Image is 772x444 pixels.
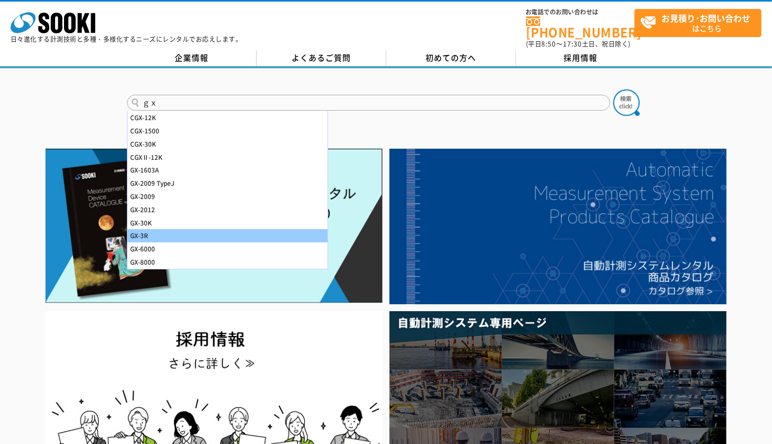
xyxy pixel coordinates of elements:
img: btn_search.png [613,89,640,116]
span: お電話でのお問い合わせは [526,9,634,15]
a: お見積り･お問い合わせはこちら [634,9,761,37]
div: GX-3R [128,229,328,242]
a: 採用情報 [516,50,646,66]
div: GX-8000 [128,256,328,269]
a: 企業情報 [127,50,257,66]
div: CGX-30K [128,138,328,151]
a: よくあるご質問 [257,50,386,66]
span: (平日 ～ 土日、祝日除く) [526,39,631,49]
img: 自動計測システムカタログ [389,149,726,304]
input: 商品名、型式、NETIS番号を入力してください [127,95,610,111]
div: GX-2009 TypeJ [128,177,328,190]
div: CGXⅡ-12K [128,151,328,164]
span: 初めての方へ [425,52,476,64]
p: 日々進化する計測技術と多種・多様化するニーズにレンタルでお応えします。 [11,36,242,42]
span: 17:30 [563,39,582,49]
span: はこちら [640,10,761,36]
div: GX-6000 [128,242,328,256]
div: GX-1603A [128,164,328,177]
a: [PHONE_NUMBER] [526,16,634,38]
strong: お見積り･お問い合わせ [662,12,751,24]
div: GX-2009 [128,190,328,203]
a: 初めての方へ [386,50,516,66]
span: 8:50 [542,39,557,49]
img: Catalog Ver10 [46,149,383,303]
div: GX-2012 [128,203,328,216]
div: GX-30K [128,216,328,230]
div: CGX-1500 [128,124,328,138]
div: CGX-12K [128,111,328,124]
